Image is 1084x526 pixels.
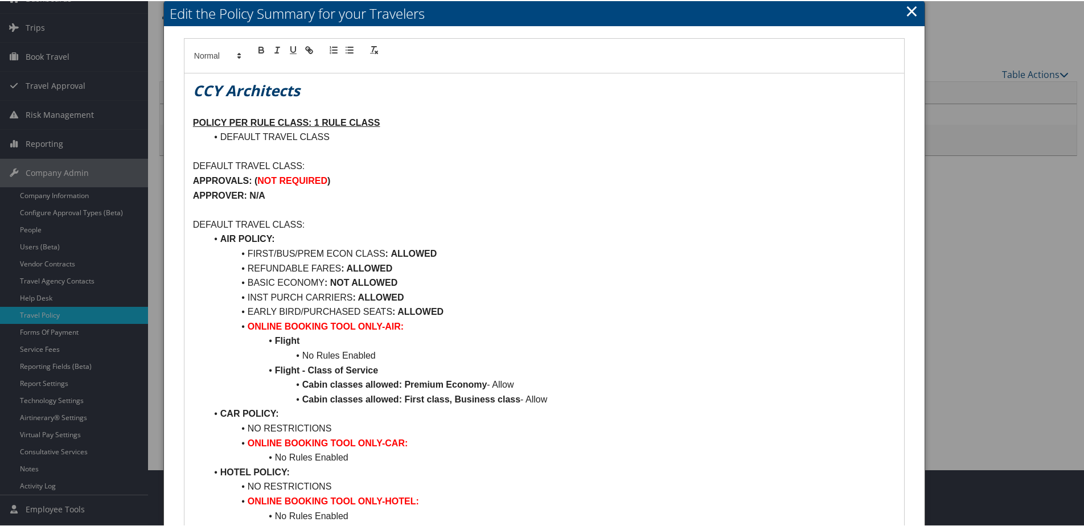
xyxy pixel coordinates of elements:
li: - Allow [207,391,896,406]
strong: Cabin classes allowed: Premium Economy [302,379,487,388]
strong: : NOT ALLOWED [325,277,397,286]
strong: ONLINE BOOKING TOOL ONLY-CAR: [248,437,408,447]
strong: ONLINE BOOKING TOOL ONLY-AIR: [248,320,404,330]
li: No Rules Enabled [207,508,896,523]
li: DEFAULT TRAVEL CLASS [207,129,896,143]
li: BASIC ECONOMY [207,274,896,289]
strong: : ALLOWED [352,291,404,301]
em: CCY Architects [193,79,300,100]
strong: Flight [275,335,300,344]
u: POLICY PER RULE CLASS: 1 RULE CLASS [193,117,380,126]
li: NO RESTRICTIONS [207,420,896,435]
strong: : ALLOWED [341,262,392,272]
strong: APPROVALS: ( [193,175,257,184]
li: - Allow [207,376,896,391]
li: No Rules Enabled [207,449,896,464]
li: NO RESTRICTIONS [207,478,896,493]
strong: Flight - Class of Service [275,364,378,374]
li: EARLY BIRD/PURCHASED SEATS [207,303,896,318]
strong: APPROVER: N/A [193,190,265,199]
p: DEFAULT TRAVEL CLASS: [193,158,896,172]
li: No Rules Enabled [207,347,896,362]
strong: ONLINE BOOKING TOOL ONLY-HOTEL: [248,495,419,505]
strong: ALLOWED [391,248,437,257]
li: INST PURCH CARRIERS [207,289,896,304]
strong: : ALLOWED [392,306,444,315]
strong: Cabin classes allowed: First class, Business class [302,393,520,403]
strong: ) [327,175,330,184]
li: REFUNDABLE FARES [207,260,896,275]
strong: : [385,248,388,257]
strong: HOTEL POLICY: [220,466,290,476]
strong: NOT REQUIRED [257,175,327,184]
li: FIRST/BUS/PREM ECON CLASS [207,245,896,260]
strong: AIR POLICY: [220,233,275,243]
p: DEFAULT TRAVEL CLASS: [193,216,896,231]
strong: CAR POLICY: [220,408,279,417]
